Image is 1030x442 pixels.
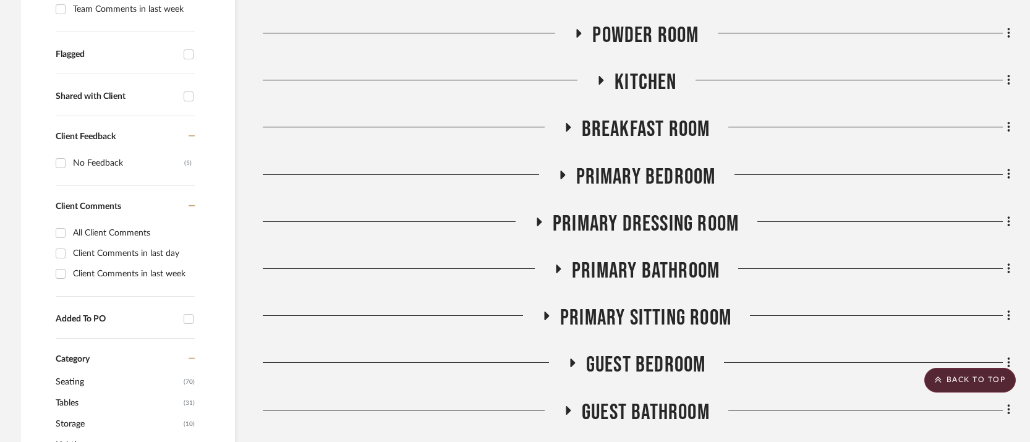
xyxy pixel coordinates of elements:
[73,264,192,284] div: Client Comments in last week
[592,22,699,49] span: Powder Room
[560,305,731,331] span: Primary Sitting Room
[582,399,710,426] span: Guest Bathroom
[184,393,195,413] span: (31)
[56,414,181,435] span: Storage
[586,352,706,378] span: Guest Bedroom
[56,314,177,325] div: Added To PO
[184,414,195,434] span: (10)
[615,69,676,96] span: Kitchen
[56,372,181,393] span: Seating
[184,372,195,392] span: (70)
[56,354,90,365] span: Category
[582,116,710,143] span: Breakfast Room
[73,223,192,243] div: All Client Comments
[572,258,720,284] span: Primary Bathroom
[56,91,177,102] div: Shared with Client
[56,393,181,414] span: Tables
[553,211,739,237] span: Primary Dressing Room
[56,49,177,60] div: Flagged
[184,153,192,173] div: (5)
[56,132,116,141] span: Client Feedback
[576,164,716,190] span: Primary Bedroom
[73,153,184,173] div: No Feedback
[924,368,1016,393] scroll-to-top-button: BACK TO TOP
[56,202,121,211] span: Client Comments
[73,244,192,263] div: Client Comments in last day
